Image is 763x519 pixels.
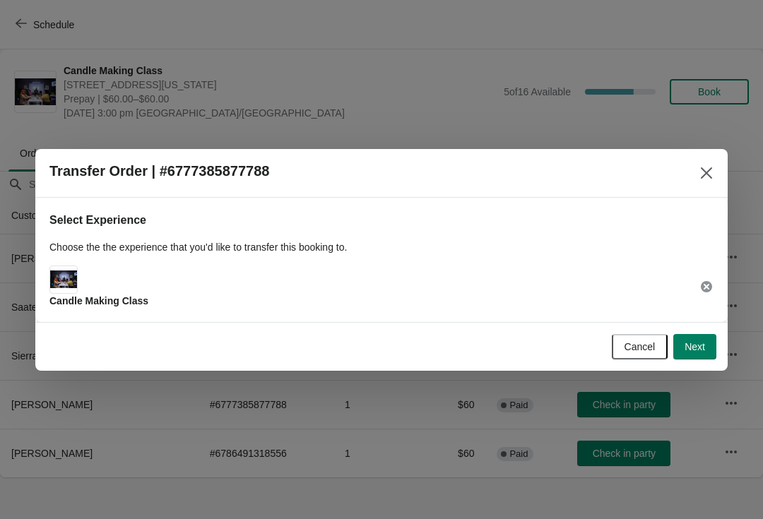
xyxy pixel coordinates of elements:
[50,270,77,288] img: Main Experience Image
[625,341,656,352] span: Cancel
[694,160,719,186] button: Close
[49,295,148,306] span: Candle Making Class
[49,163,269,179] h2: Transfer Order | #6777385877788
[49,212,714,229] h2: Select Experience
[673,334,716,359] button: Next
[49,240,714,254] p: Choose the the experience that you'd like to transfer this booking to.
[685,341,705,352] span: Next
[612,334,668,359] button: Cancel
